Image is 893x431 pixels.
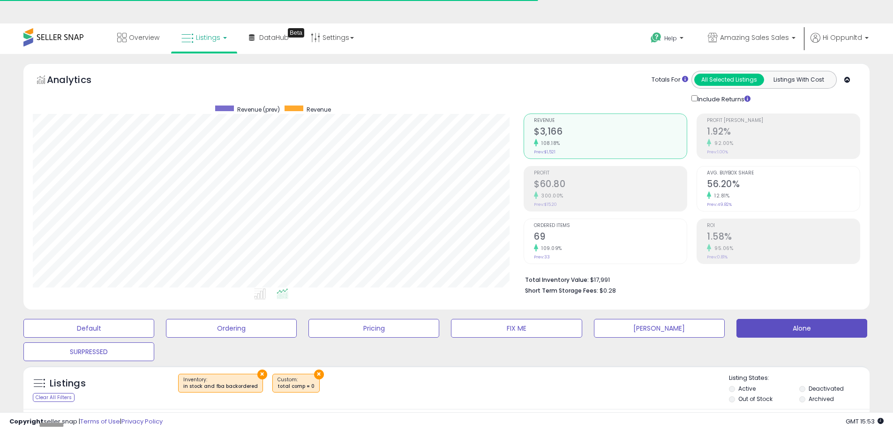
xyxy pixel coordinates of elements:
span: Amazing Sales Sales [720,33,789,42]
button: Alone [736,319,867,338]
button: [PERSON_NAME] [594,319,725,338]
h5: Analytics [47,73,110,89]
span: $0.28 [600,286,616,295]
span: Avg. Buybox Share [707,171,860,176]
p: Listing States: [729,374,870,383]
span: Inventory : [183,376,258,390]
a: Hi Oppunltd [810,33,869,54]
span: Revenue (prev) [237,106,280,113]
span: Revenue [534,118,687,123]
label: Deactivated [809,385,844,393]
small: 108.18% [538,140,560,147]
button: Listings With Cost [764,74,833,86]
div: Include Returns [684,93,762,104]
h2: 1.58% [707,231,860,244]
a: Listings [174,23,234,52]
span: Revenue [307,106,331,113]
small: 12.81% [711,192,729,199]
h2: $3,166 [534,126,687,139]
h2: 1.92% [707,126,860,139]
small: Prev: 33 [534,254,550,260]
span: Profit [534,171,687,176]
a: DataHub [242,23,296,52]
span: Help [664,34,677,42]
button: SURPRESSED [23,342,154,361]
span: Overview [129,33,159,42]
span: Custom: [278,376,315,390]
button: All Selected Listings [694,74,764,86]
span: Profit [PERSON_NAME] [707,118,860,123]
button: × [314,370,324,379]
button: Pricing [308,319,439,338]
small: 300.00% [538,192,563,199]
button: FIX ME [451,319,582,338]
div: seller snap | | [9,417,163,426]
small: Prev: 1.00% [707,149,728,155]
small: 95.06% [711,245,733,252]
h2: 69 [534,231,687,244]
button: Ordering [166,319,297,338]
i: Get Help [650,32,662,44]
button: Default [23,319,154,338]
a: Help [643,25,693,54]
label: Out of Stock [738,395,773,403]
small: Prev: $15.20 [534,202,557,207]
small: 92.00% [711,140,733,147]
span: Ordered Items [534,223,687,228]
button: × [257,370,267,379]
small: Prev: $1,521 [534,149,555,155]
small: Prev: 49.82% [707,202,732,207]
div: total comp = 0 [278,383,315,390]
b: Total Inventory Value: [525,276,589,284]
h5: Listings [50,377,86,390]
li: $17,991 [525,273,853,285]
div: Tooltip anchor [288,28,304,38]
a: Overview [110,23,166,52]
label: Active [738,385,756,393]
div: Totals For [652,76,688,84]
small: 109.09% [538,245,562,252]
strong: Copyright [9,417,44,426]
label: Archived [809,395,834,403]
b: Short Term Storage Fees: [525,287,598,295]
span: ROI [707,223,860,228]
div: in stock and fba backordered [183,383,258,390]
span: Hi Oppunltd [823,33,862,42]
a: Settings [304,23,361,52]
span: 2025-10-8 15:53 GMT [846,417,884,426]
span: DataHub [259,33,289,42]
h2: $60.80 [534,179,687,191]
h2: 56.20% [707,179,860,191]
small: Prev: 0.81% [707,254,728,260]
a: Amazing Sales Sales [701,23,803,54]
div: Clear All Filters [33,393,75,402]
span: Listings [196,33,220,42]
